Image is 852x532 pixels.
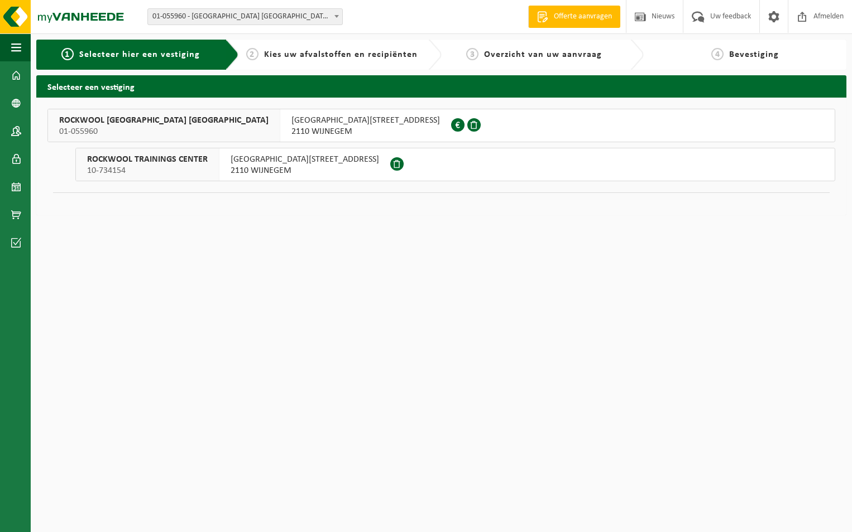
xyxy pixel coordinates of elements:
span: ROCKWOOL TRAININGS CENTER [87,154,208,165]
span: Kies uw afvalstoffen en recipiënten [264,50,418,59]
span: [GEOGRAPHIC_DATA][STREET_ADDRESS] [231,154,379,165]
span: ROCKWOOL [GEOGRAPHIC_DATA] [GEOGRAPHIC_DATA] [59,115,269,126]
span: [GEOGRAPHIC_DATA][STREET_ADDRESS] [291,115,440,126]
h2: Selecteer een vestiging [36,75,846,97]
span: Selecteer hier een vestiging [79,50,200,59]
a: Offerte aanvragen [528,6,620,28]
span: 2110 WIJNEGEM [291,126,440,137]
span: Bevestiging [729,50,779,59]
button: ROCKWOOL [GEOGRAPHIC_DATA] [GEOGRAPHIC_DATA] 01-055960 [GEOGRAPHIC_DATA][STREET_ADDRESS]2110 WIJN... [47,109,835,142]
span: 2 [246,48,259,60]
span: 4 [711,48,724,60]
span: 01-055960 - ROCKWOOL BELGIUM NV - WIJNEGEM [147,8,343,25]
span: Offerte aanvragen [551,11,615,22]
span: 10-734154 [87,165,208,176]
button: ROCKWOOL TRAININGS CENTER 10-734154 [GEOGRAPHIC_DATA][STREET_ADDRESS]2110 WIJNEGEM [75,148,835,181]
span: 01-055960 - ROCKWOOL BELGIUM NV - WIJNEGEM [148,9,342,25]
span: 1 [61,48,74,60]
span: 2110 WIJNEGEM [231,165,379,176]
span: 3 [466,48,478,60]
span: Overzicht van uw aanvraag [484,50,602,59]
span: 01-055960 [59,126,269,137]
